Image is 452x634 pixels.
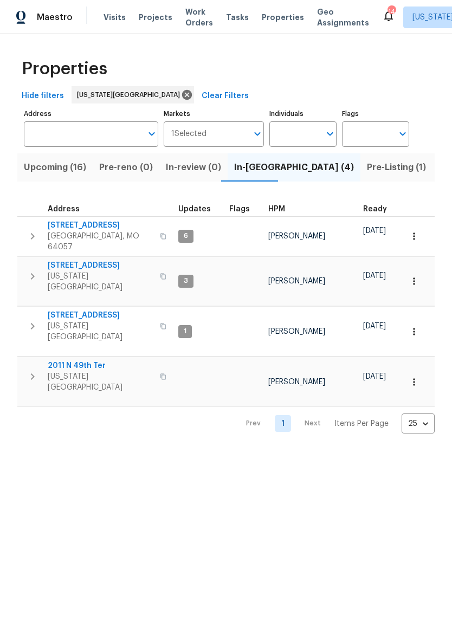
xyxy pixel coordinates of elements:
[185,7,213,28] span: Work Orders
[268,205,285,213] span: HPM
[144,126,159,141] button: Open
[363,227,386,235] span: [DATE]
[171,130,206,139] span: 1 Selected
[179,327,191,336] span: 1
[179,231,192,241] span: 6
[363,322,386,330] span: [DATE]
[48,260,153,271] span: [STREET_ADDRESS]
[48,371,153,393] span: [US_STATE][GEOGRAPHIC_DATA]
[275,415,291,432] a: Goto page 1
[48,231,153,253] span: [GEOGRAPHIC_DATA], MO 64057
[322,126,338,141] button: Open
[197,86,253,106] button: Clear Filters
[139,12,172,23] span: Projects
[334,418,389,429] p: Items Per Page
[363,205,387,213] span: Ready
[24,160,86,175] span: Upcoming (16)
[48,360,153,371] span: 2011 N 49th Ter
[48,310,153,321] span: [STREET_ADDRESS]
[22,63,107,74] span: Properties
[268,378,325,386] span: [PERSON_NAME]
[164,111,264,117] label: Markets
[99,160,153,175] span: Pre-reno (0)
[179,276,192,286] span: 3
[17,86,68,106] button: Hide filters
[72,86,194,103] div: [US_STATE][GEOGRAPHIC_DATA]
[37,12,73,23] span: Maestro
[363,373,386,380] span: [DATE]
[202,89,249,103] span: Clear Filters
[234,160,354,175] span: In-[GEOGRAPHIC_DATA] (4)
[388,7,395,17] div: 14
[48,205,80,213] span: Address
[24,111,158,117] label: Address
[229,205,250,213] span: Flags
[250,126,265,141] button: Open
[363,205,397,213] div: Earliest renovation start date (first business day after COE or Checkout)
[363,272,386,280] span: [DATE]
[317,7,369,28] span: Geo Assignments
[22,89,64,103] span: Hide filters
[262,12,304,23] span: Properties
[395,126,410,141] button: Open
[226,14,249,21] span: Tasks
[166,160,221,175] span: In-review (0)
[104,12,126,23] span: Visits
[268,232,325,240] span: [PERSON_NAME]
[269,111,337,117] label: Individuals
[178,205,211,213] span: Updates
[48,220,153,231] span: [STREET_ADDRESS]
[342,111,409,117] label: Flags
[236,413,435,434] nav: Pagination Navigation
[48,321,153,342] span: [US_STATE][GEOGRAPHIC_DATA]
[268,328,325,335] span: [PERSON_NAME]
[268,277,325,285] span: [PERSON_NAME]
[77,89,184,100] span: [US_STATE][GEOGRAPHIC_DATA]
[402,410,435,438] div: 25
[48,271,153,293] span: [US_STATE][GEOGRAPHIC_DATA]
[367,160,426,175] span: Pre-Listing (1)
